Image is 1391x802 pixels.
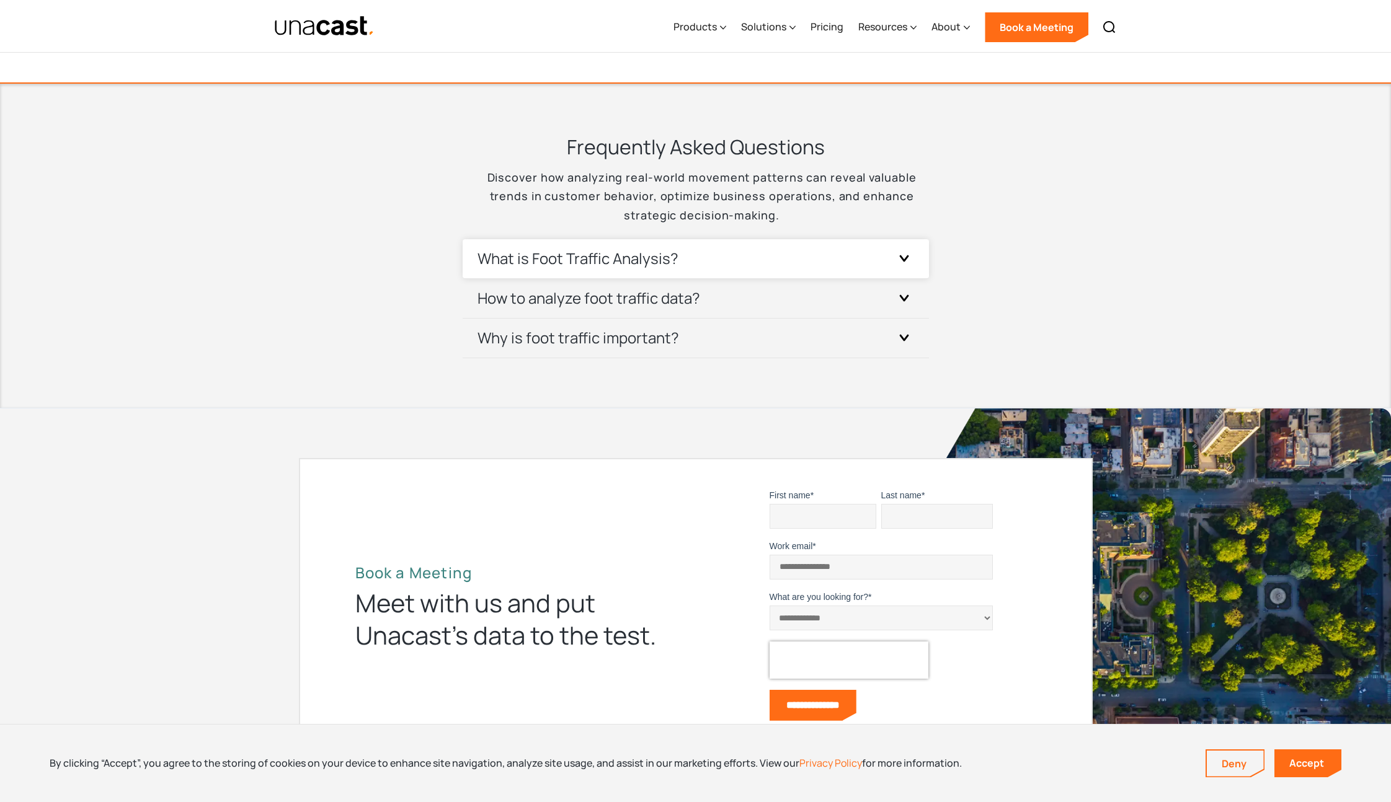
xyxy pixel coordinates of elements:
span: First name [770,490,811,500]
div: Resources [858,19,907,34]
h2: Book a Meeting [355,563,678,582]
span: Last name [881,490,922,500]
img: Unacast text logo [274,15,375,37]
a: home [274,15,375,37]
h3: Why is foot traffic important? [478,328,679,348]
div: Products [673,19,717,34]
div: Resources [858,2,917,53]
iframe: reCAPTCHA [770,641,928,679]
h3: What is Foot Traffic Analysis? [478,249,678,268]
img: bird's eye view of the city [723,408,1391,801]
h3: How to analyze foot traffic data? [478,288,700,308]
div: About [931,19,961,34]
div: Products [673,2,726,53]
div: By clicking “Accept”, you agree to the storing of cookies on your device to enhance site navigati... [50,756,962,770]
img: Search icon [1102,20,1117,35]
div: Meet with us and put Unacast’s data to the test. [355,587,678,651]
a: Pricing [811,2,843,53]
a: Privacy Policy [799,756,862,770]
span: Work email [770,541,813,551]
div: Solutions [741,19,786,34]
a: Book a Meeting [985,12,1088,42]
div: Solutions [741,2,796,53]
a: Accept [1274,749,1341,777]
a: Deny [1207,751,1264,777]
div: About [931,2,970,53]
p: Discover how analyzing real-world movement patterns can reveal valuable trends in customer behavi... [463,168,928,224]
span: What are you looking for? [770,592,869,602]
h3: Frequently Asked Questions [567,133,825,161]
